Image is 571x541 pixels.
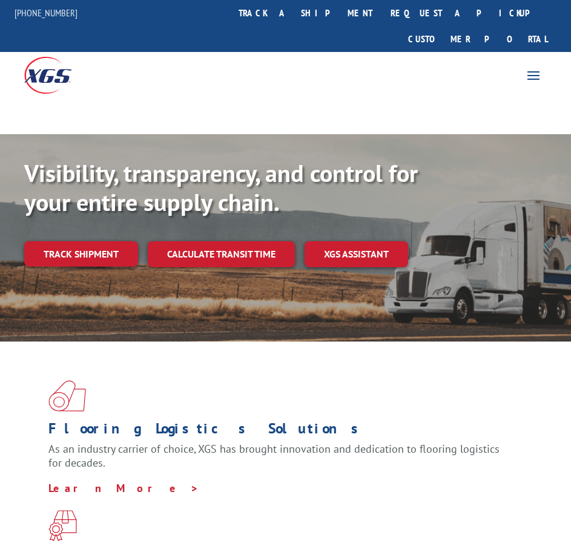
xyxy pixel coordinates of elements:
h1: Flooring Logistics Solutions [48,421,513,442]
span: As an industry carrier of choice, XGS has brought innovation and dedication to flooring logistics... [48,442,500,470]
b: Visibility, transparency, and control for your entire supply chain. [24,157,418,218]
a: XGS ASSISTANT [305,241,408,267]
a: Learn More > [48,481,199,495]
a: [PHONE_NUMBER] [15,7,78,19]
a: Calculate transit time [148,241,295,267]
img: xgs-icon-total-supply-chain-intelligence-red [48,380,86,412]
a: Customer Portal [399,26,556,52]
a: Track shipment [24,241,138,267]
